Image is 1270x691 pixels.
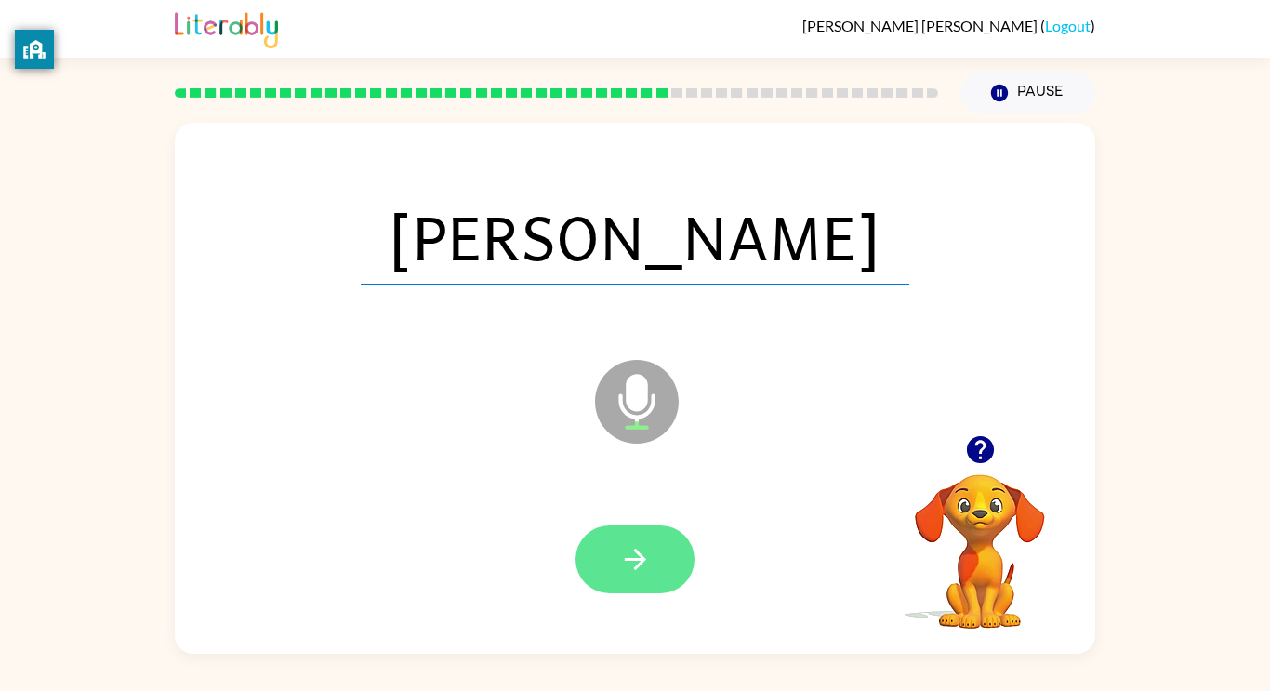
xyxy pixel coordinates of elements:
span: [PERSON_NAME] [361,188,909,285]
button: Pause [960,72,1095,114]
img: Literably [175,7,278,48]
a: Logout [1045,17,1091,34]
span: [PERSON_NAME] [PERSON_NAME] [802,17,1040,34]
video: Your browser must support playing .mp4 files to use Literably. Please try using another browser. [887,445,1073,631]
button: privacy banner [15,30,54,69]
div: ( ) [802,17,1095,34]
